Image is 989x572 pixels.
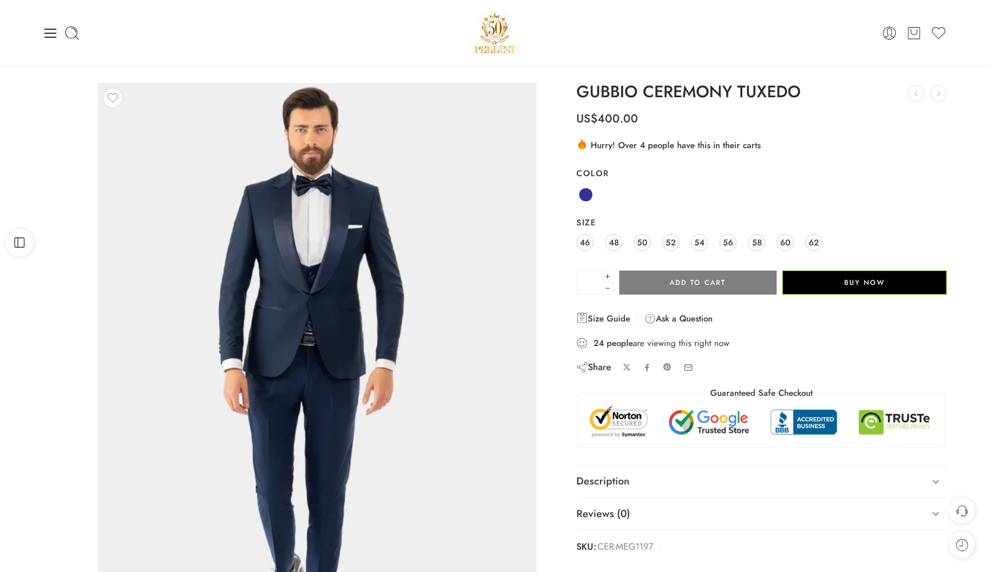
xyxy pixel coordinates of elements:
[576,337,947,349] div: are viewing this right now
[576,539,596,555] strong: SKU:
[470,9,519,57] a: Pellini -
[576,234,594,251] a: 46
[809,235,819,250] span: 62
[587,405,936,439] img: Trust
[666,235,676,250] span: 52
[576,110,638,127] bdi: 400.00
[906,25,922,41] a: Cart
[782,271,947,295] button: Buy Now
[694,235,705,250] span: 54
[683,363,693,372] a: Email to your friends
[752,235,762,250] span: 58
[663,363,672,372] a: Pin on Pinterest
[637,235,647,250] span: 50
[644,312,713,325] a: Ask a Question
[805,234,822,251] a: 62
[619,271,776,295] button: Add to cart
[605,234,622,251] a: 48
[780,235,790,250] span: 60
[723,235,733,250] span: 56
[634,234,651,251] a: 50
[609,235,619,250] span: 48
[576,217,947,228] label: Size
[777,234,794,251] a: 60
[576,138,947,152] div: Hurry! Over 4 people have this in their carts
[576,312,630,325] a: Size Guide
[931,25,947,41] a: Wishlist
[607,337,633,349] strong: people
[881,25,897,41] a: Login / Register
[719,234,737,251] a: 56
[662,234,679,251] a: 52
[576,168,947,179] label: Color
[594,337,604,349] strong: 24
[580,235,590,250] span: 46
[576,466,947,498] a: Description
[691,234,708,251] a: 54
[576,361,611,374] div: Share
[705,387,818,399] legend: Guaranteed Safe Checkout
[643,363,651,372] a: Share on Facebook
[470,9,519,57] img: Pellini
[576,271,602,295] input: Product quantity
[598,539,653,555] span: CER-MEG1197
[576,83,947,101] h1: GUBBIO CEREMONY TUXEDO
[748,234,765,251] a: 58
[576,498,947,530] a: Reviews (0)
[576,110,598,127] span: US$
[623,363,631,372] a: Share on X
